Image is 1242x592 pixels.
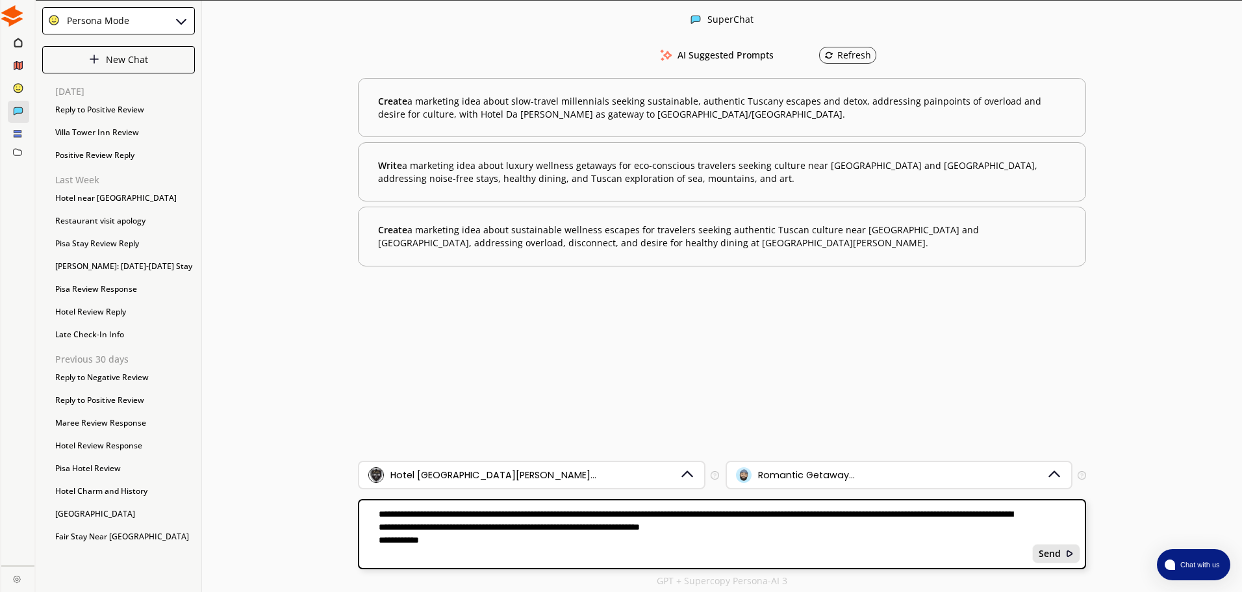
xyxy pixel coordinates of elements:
img: AI Suggested Prompts [658,49,674,61]
h3: AI Suggested Prompts [678,45,774,65]
img: Tooltip Icon [1078,471,1086,480]
p: Last Week [55,175,201,185]
div: Pisa Stay Review Reply [49,234,201,253]
div: Late Check-In Info [49,325,201,344]
div: Pisa Review Response [49,279,201,299]
img: Close [173,13,189,29]
div: Positive Review Reply [49,146,201,165]
span: Write [378,159,402,172]
div: Refresh [824,50,871,60]
b: a marketing idea about luxury wellness getaways for eco-conscious travelers seeking culture near ... [378,159,1066,185]
img: Close [13,575,21,583]
img: Close [1065,549,1074,558]
div: Villa Tower Inn Review [49,123,201,142]
div: Stellar Hotel Review! [49,550,201,569]
div: Fair Stay Near [GEOGRAPHIC_DATA] [49,527,201,547]
div: Reply to Positive Review [49,391,201,410]
img: Tooltip Icon [711,471,719,480]
b: Send [1039,548,1061,559]
div: Hotel Charm and History [49,482,201,501]
div: Persona Mode [62,16,129,26]
span: Chat with us [1175,560,1223,570]
div: Pisa Hotel Review [49,459,201,478]
a: Close [1,566,34,589]
p: Previous 30 days [55,354,201,365]
div: Romantic Getaway... [758,470,855,480]
p: GPT + Supercopy Persona-AI 3 [657,576,787,586]
img: Dropdown Icon [679,467,696,483]
p: New Chat [106,55,148,65]
img: Refresh [824,51,833,60]
b: a marketing idea about slow-travel millennials seeking sustainable, authentic Tuscany escapes and... [378,95,1066,120]
img: Close [48,14,60,26]
img: Close [89,54,99,64]
div: Hotel [GEOGRAPHIC_DATA][PERSON_NAME]... [390,470,596,480]
div: [PERSON_NAME]: [DATE]-[DATE] Stay [49,257,201,276]
img: Brand Icon [368,467,384,483]
img: Close [1,5,23,27]
span: Create [378,224,407,236]
img: Dropdown Icon [1046,467,1063,483]
b: a marketing idea about sustainable wellness escapes for travelers seeking authentic Tuscan cultur... [378,224,1066,249]
p: [DATE] [55,86,201,97]
img: Close [691,14,701,25]
img: Audience Icon [736,467,752,483]
div: Maree Review Response [49,413,201,433]
span: Create [378,95,407,107]
div: Hotel Review Response [49,436,201,456]
div: SuperChat [707,14,754,27]
button: atlas-launcher [1157,549,1230,580]
div: Restaurant visit apology [49,211,201,231]
div: Hotel near [GEOGRAPHIC_DATA] [49,188,201,208]
div: Reply to Positive Review [49,100,201,120]
div: [GEOGRAPHIC_DATA] [49,504,201,524]
div: Reply to Negative Review [49,368,201,387]
div: Hotel Review Reply [49,302,201,322]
